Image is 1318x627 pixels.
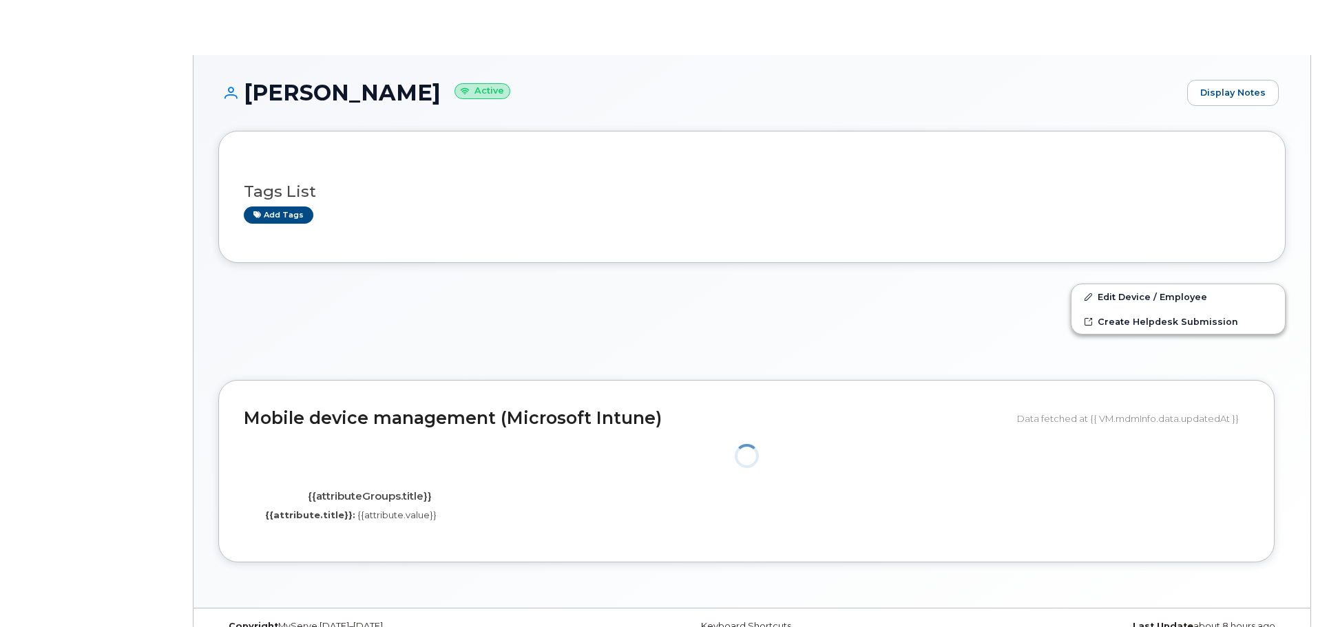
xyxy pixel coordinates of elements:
h4: {{attributeGroups.title}} [254,491,485,502]
h1: [PERSON_NAME] [218,81,1180,105]
a: Edit Device / Employee [1071,284,1285,309]
a: Add tags [244,206,313,224]
a: Create Helpdesk Submission [1071,309,1285,334]
h2: Mobile device management (Microsoft Intune) [244,409,1007,428]
small: Active [454,83,510,99]
a: Display Notes [1187,80,1279,106]
div: Data fetched at {{ VM.mdmInfo.data.updatedAt }} [1017,405,1249,432]
h3: Tags List [244,183,1260,200]
label: {{attribute.title}}: [265,509,355,522]
span: {{attribute.value}} [357,509,437,520]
